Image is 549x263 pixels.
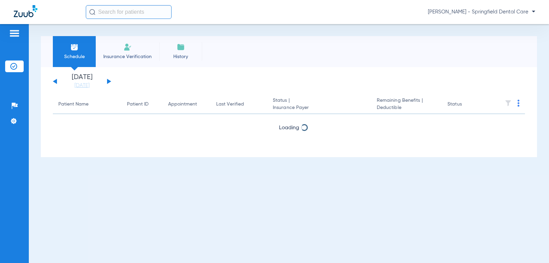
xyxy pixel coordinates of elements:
[442,95,488,114] th: Status
[168,101,205,108] div: Appointment
[428,9,535,15] span: [PERSON_NAME] - Springfield Dental Care
[127,101,149,108] div: Patient ID
[101,53,154,60] span: Insurance Verification
[505,100,512,107] img: filter.svg
[164,53,197,60] span: History
[127,101,157,108] div: Patient ID
[177,43,185,51] img: History
[89,9,95,15] img: Search Icon
[273,104,366,111] span: Insurance Payer
[9,29,20,37] img: hamburger-icon
[216,101,244,108] div: Last Verified
[70,43,79,51] img: Schedule
[61,82,103,89] a: [DATE]
[124,43,132,51] img: Manual Insurance Verification
[61,74,103,89] li: [DATE]
[371,95,442,114] th: Remaining Benefits |
[86,5,172,19] input: Search for patients
[279,125,299,131] span: Loading
[377,104,436,111] span: Deductible
[267,95,371,114] th: Status |
[58,53,91,60] span: Schedule
[58,101,89,108] div: Patient Name
[517,100,519,107] img: group-dot-blue.svg
[58,101,116,108] div: Patient Name
[168,101,197,108] div: Appointment
[14,5,37,17] img: Zuub Logo
[216,101,262,108] div: Last Verified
